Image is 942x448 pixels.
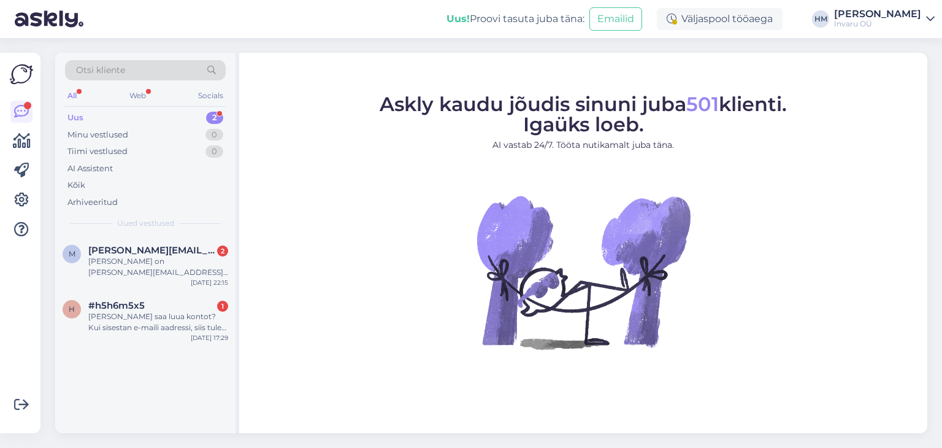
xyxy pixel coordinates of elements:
div: Socials [196,88,226,104]
span: margot.saare@gmail.com [88,245,216,256]
span: 501 [686,92,719,116]
div: 0 [205,129,223,141]
div: 2 [206,112,223,124]
span: m [69,249,75,258]
div: Uus [67,112,83,124]
img: No Chat active [473,161,694,382]
span: Otsi kliente [76,64,125,77]
button: Emailid [589,7,642,31]
div: [PERSON_NAME] [834,9,921,19]
div: All [65,88,79,104]
img: Askly Logo [10,63,33,86]
div: [DATE] 22:15 [191,278,228,287]
span: Askly kaudu jõudis sinuni juba klienti. Igaüks loeb. [380,92,787,136]
div: 2 [217,245,228,257]
span: h [69,304,75,314]
div: Kõik [67,179,85,191]
div: [DATE] 17:29 [191,333,228,342]
div: Proovi tasuta juba täna: [446,12,584,26]
div: Väljaspool tööaega [657,8,783,30]
div: Tiimi vestlused [67,145,128,158]
p: AI vastab 24/7. Tööta nutikamalt juba täna. [380,139,787,152]
div: [PERSON_NAME] saa luua kontot? Kui sisestan e-maili aadressi, siis tuleb kiri: Konto on seotud ju... [88,311,228,333]
div: Web [127,88,148,104]
div: Invaru OÜ [834,19,921,29]
div: [PERSON_NAME] on [PERSON_NAME][EMAIL_ADDRESS][DOMAIN_NAME] [88,256,228,278]
div: 0 [205,145,223,158]
div: Arhiveeritud [67,196,118,209]
div: 1 [217,301,228,312]
b: Uus! [446,13,470,25]
div: AI Assistent [67,163,113,175]
div: Minu vestlused [67,129,128,141]
div: HM [812,10,829,28]
span: Uued vestlused [117,218,174,229]
a: [PERSON_NAME]Invaru OÜ [834,9,935,29]
span: #h5h6m5x5 [88,300,145,311]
